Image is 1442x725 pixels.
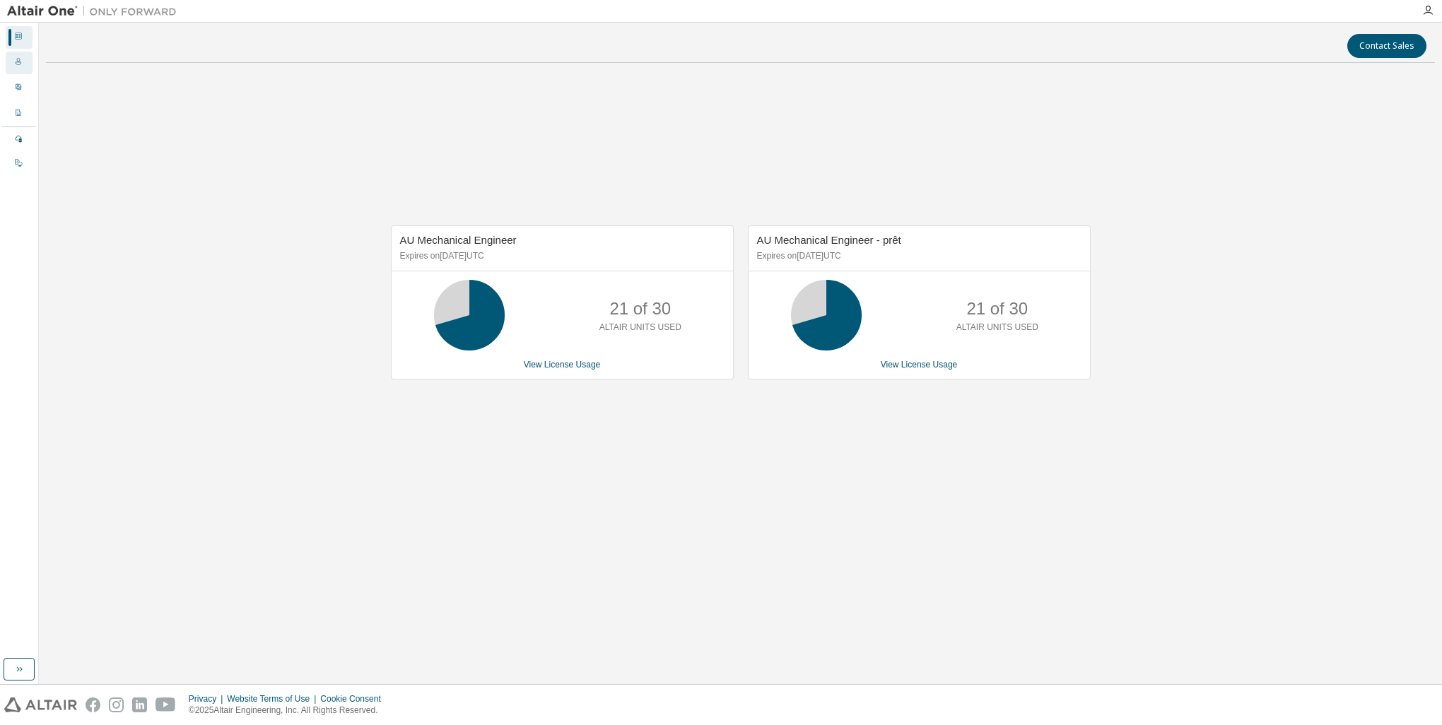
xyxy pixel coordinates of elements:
div: Users [6,52,33,74]
p: ALTAIR UNITS USED [599,322,681,334]
button: Contact Sales [1347,34,1426,58]
div: Privacy [189,693,227,705]
img: linkedin.svg [132,697,147,712]
span: AU Mechanical Engineer [400,234,517,246]
img: facebook.svg [86,697,100,712]
p: © 2025 Altair Engineering, Inc. All Rights Reserved. [189,705,389,717]
p: 21 of 30 [609,297,671,321]
div: Company Profile [6,102,33,125]
img: instagram.svg [109,697,124,712]
img: altair_logo.svg [4,697,77,712]
a: View License Usage [524,360,601,370]
img: Altair One [7,4,184,18]
p: Expires on [DATE] UTC [400,250,721,262]
div: Cookie Consent [320,693,389,705]
p: 21 of 30 [966,297,1028,321]
span: AU Mechanical Engineer - prêt [757,234,901,246]
div: Website Terms of Use [227,693,320,705]
p: ALTAIR UNITS USED [956,322,1038,334]
div: User Profile [6,77,33,100]
img: youtube.svg [156,697,176,712]
a: View License Usage [881,360,958,370]
p: Expires on [DATE] UTC [757,250,1078,262]
div: On Prem [6,153,33,175]
div: Managed [6,129,33,151]
div: Dashboard [6,26,33,49]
